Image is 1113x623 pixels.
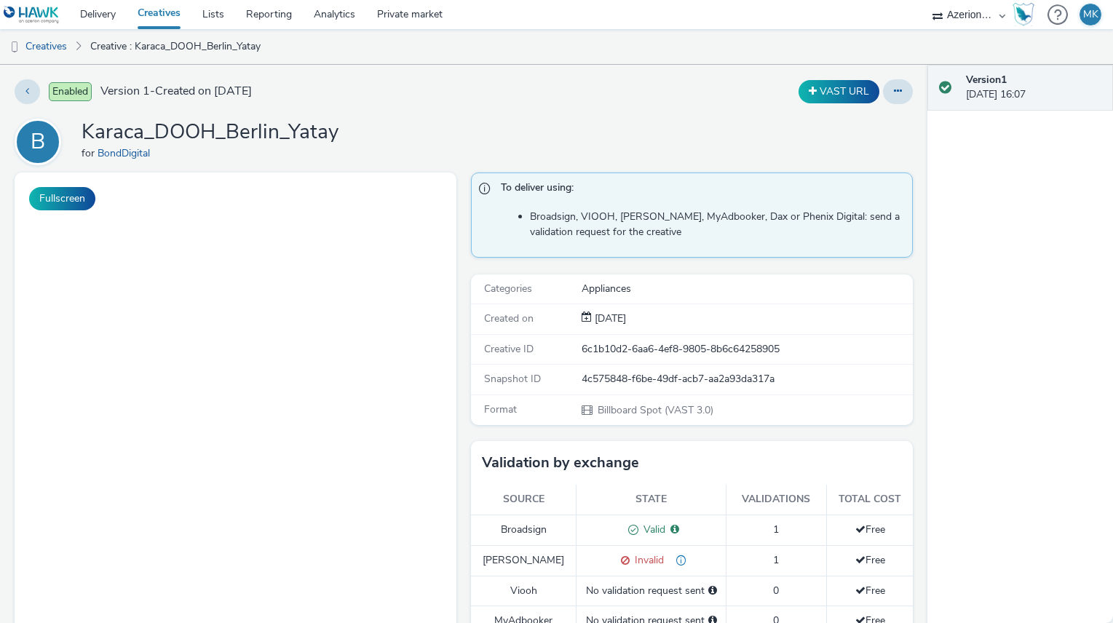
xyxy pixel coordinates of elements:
span: Invalid [630,553,664,567]
h3: Validation by exchange [482,452,639,474]
a: Hawk Academy [1013,3,1040,26]
span: Created on [484,311,534,325]
img: dooh [7,40,22,55]
span: Free [855,553,885,567]
a: B [15,135,67,148]
img: Hawk Academy [1013,3,1034,26]
td: [PERSON_NAME] [471,545,576,576]
span: Version 1 - Created on [DATE] [100,83,252,100]
span: Free [855,523,885,536]
span: Billboard Spot (VAST 3.0) [596,403,713,417]
div: 6c1b10d2-6aa6-4ef8-9805-8b6c64258905 [582,342,912,357]
div: Not found on SSP side [664,553,686,568]
span: Creative ID [484,342,534,356]
div: Creation 21 August 2025, 16:07 [592,311,626,326]
div: [DATE] 16:07 [966,73,1101,103]
span: Format [484,402,517,416]
span: Valid [638,523,665,536]
span: for [82,146,98,160]
th: State [577,485,726,515]
span: To deliver using: [501,180,898,199]
div: MK [1083,4,1098,25]
span: 0 [773,584,779,598]
div: Please select a deal below and click on Send to send a validation request to Viooh. [708,584,717,598]
button: Fullscreen [29,187,95,210]
th: Total cost [826,485,913,515]
div: No validation request sent [584,584,718,598]
span: Free [855,584,885,598]
span: 1 [773,523,779,536]
th: Validations [726,485,827,515]
a: Creative : Karaca_DOOH_Berlin_Yatay [83,29,268,64]
strong: Version 1 [966,73,1007,87]
span: 1 [773,553,779,567]
h1: Karaca_DOOH_Berlin_Yatay [82,119,338,146]
li: Broadsign, VIOOH, [PERSON_NAME], MyAdbooker, Dax or Phenix Digital: send a validation request for... [530,210,905,239]
button: VAST URL [799,80,879,103]
span: [DATE] [592,311,626,325]
div: Appliances [582,282,912,296]
div: 4c575848-f6be-49df-acb7-aa2a93da317a [582,372,912,386]
td: Viooh [471,576,576,606]
th: Source [471,485,576,515]
td: Broadsign [471,515,576,545]
span: Categories [484,282,532,295]
div: B [31,122,45,162]
img: undefined Logo [4,6,60,24]
div: Duplicate the creative as a VAST URL [795,80,883,103]
a: BondDigital [98,146,156,160]
span: Enabled [49,82,92,101]
span: Snapshot ID [484,372,541,386]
